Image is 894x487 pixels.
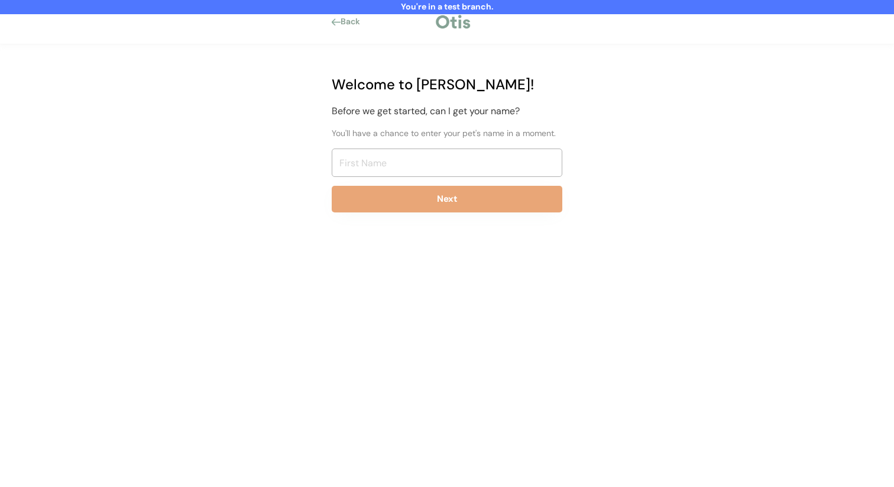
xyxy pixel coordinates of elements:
[332,149,562,177] input: First Name
[332,74,562,95] div: Welcome to [PERSON_NAME]!
[332,186,562,212] button: Next
[332,127,562,140] div: You'll have a chance to enter your pet's name in a moment.
[332,104,562,118] div: Before we get started, can I get your name?
[341,16,367,28] div: Back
